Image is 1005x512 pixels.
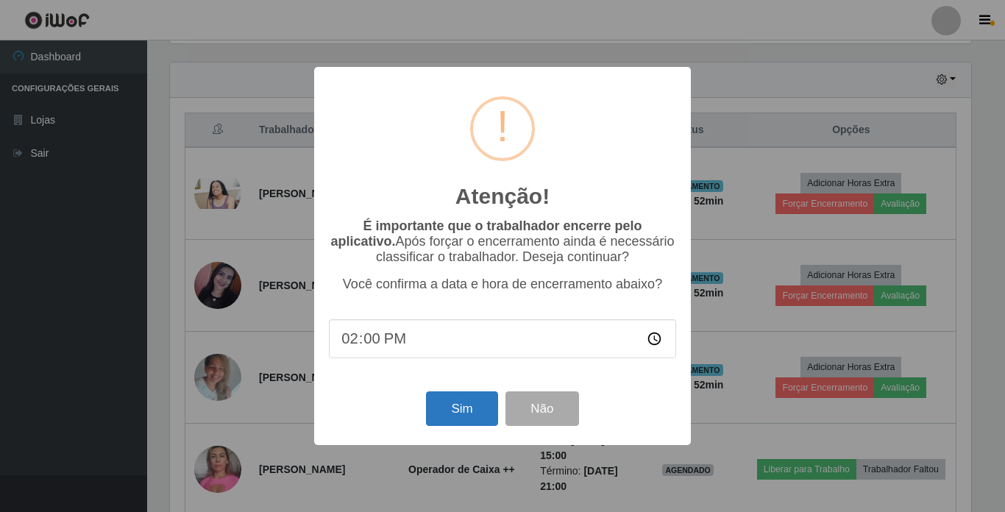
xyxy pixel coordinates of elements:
button: Não [505,391,578,426]
p: Após forçar o encerramento ainda é necessário classificar o trabalhador. Deseja continuar? [329,218,676,265]
button: Sim [426,391,497,426]
h2: Atenção! [455,183,550,210]
p: Você confirma a data e hora de encerramento abaixo? [329,277,676,292]
b: É importante que o trabalhador encerre pelo aplicativo. [330,218,642,249]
